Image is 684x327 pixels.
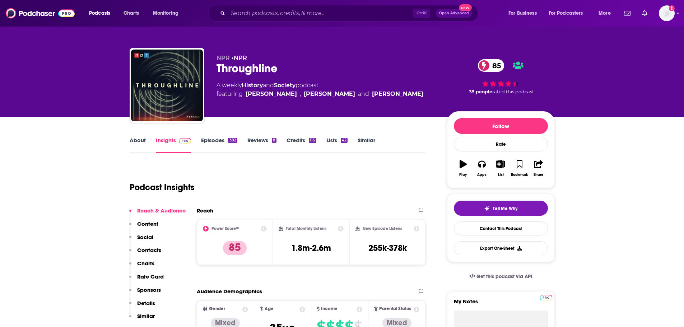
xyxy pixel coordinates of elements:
a: Reviews8 [247,137,276,153]
button: Charts [129,260,154,273]
h3: 1.8m-2.6m [291,243,331,253]
span: • [232,55,247,61]
button: List [491,155,510,181]
h3: 255k-378k [368,243,407,253]
p: Content [137,220,158,227]
div: 85 38 peoplerated this podcast [447,55,555,99]
p: Sponsors [137,286,161,293]
span: New [459,4,472,11]
a: Society [274,82,296,89]
svg: Add a profile image [669,5,675,11]
div: Bookmark [511,173,528,177]
a: Lists42 [326,137,348,153]
div: A weekly podcast [217,81,423,98]
p: Details [137,300,155,307]
button: Social [129,234,153,247]
a: Show notifications dropdown [621,7,633,19]
h2: New Episode Listens [363,226,402,231]
span: and [358,90,369,98]
button: Reach & Audience [129,207,186,220]
p: Contacts [137,247,161,253]
button: open menu [84,8,120,19]
p: Rate Card [137,273,164,280]
div: 8 [272,138,276,143]
button: open menu [594,8,620,19]
a: Contact This Podcast [454,221,548,235]
a: Episodes382 [201,137,237,153]
div: Rate [454,137,548,151]
a: Credits115 [287,137,316,153]
input: Search podcasts, credits, & more... [228,8,413,19]
a: InsightsPodchaser Pro [156,137,191,153]
button: Rate Card [129,273,164,286]
span: Charts [124,8,139,18]
button: Bookmark [510,155,529,181]
h2: Total Monthly Listens [286,226,326,231]
div: Share [534,173,543,177]
div: 115 [309,138,316,143]
a: Ramtin Arablouei [304,90,355,98]
span: Ctrl K [413,9,430,18]
a: History [242,82,263,89]
span: Income [321,307,338,311]
h2: Reach [197,207,213,214]
span: Logged in as gabrielle.gantz [659,5,675,21]
div: List [498,173,504,177]
span: For Business [508,8,537,18]
button: open menu [148,8,188,19]
span: Age [265,307,274,311]
span: NPR [217,55,230,61]
span: Gender [209,307,225,311]
a: Charts [119,8,143,19]
label: My Notes [454,298,548,310]
a: Rund Abdelfatah [246,90,297,98]
span: , [300,90,301,98]
img: Podchaser - Follow, Share and Rate Podcasts [6,6,75,20]
button: Show profile menu [659,5,675,21]
h2: Audience Demographics [197,288,262,295]
p: 85 [223,241,247,255]
a: 85 [478,59,504,72]
img: User Profile [659,5,675,21]
a: Show notifications dropdown [639,7,650,19]
span: featuring [217,90,423,98]
a: About [130,137,146,153]
a: NPR [234,55,247,61]
img: tell me why sparkle [484,206,490,211]
button: Follow [454,118,548,134]
button: Sponsors [129,286,161,300]
button: Open AdvancedNew [436,9,472,18]
span: Parental Status [379,307,411,311]
span: Monitoring [153,8,178,18]
span: Open Advanced [439,11,469,15]
span: More [599,8,611,18]
div: 382 [228,138,237,143]
img: Throughline [131,50,203,121]
img: Podchaser Pro [179,138,191,144]
p: Reach & Audience [137,207,186,214]
button: tell me why sparkleTell Me Why [454,201,548,216]
div: Search podcasts, credits, & more... [215,5,485,22]
div: Play [459,173,467,177]
a: Similar [358,137,375,153]
h2: Power Score™ [211,226,239,231]
p: Social [137,234,153,240]
span: 38 people [469,89,492,94]
div: 42 [341,138,348,143]
button: Similar [129,313,155,326]
button: Content [129,220,158,234]
p: Charts [137,260,154,267]
span: Get this podcast via API [476,274,532,280]
button: Contacts [129,247,161,260]
span: Tell Me Why [493,206,517,211]
button: Apps [473,155,491,181]
span: 85 [485,59,504,72]
img: Podchaser Pro [540,295,552,300]
h1: Podcast Insights [130,182,195,193]
button: Export One-Sheet [454,241,548,255]
a: Get this podcast via API [464,268,538,285]
span: Podcasts [89,8,110,18]
a: Julie Caine [372,90,423,98]
button: Details [129,300,155,313]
